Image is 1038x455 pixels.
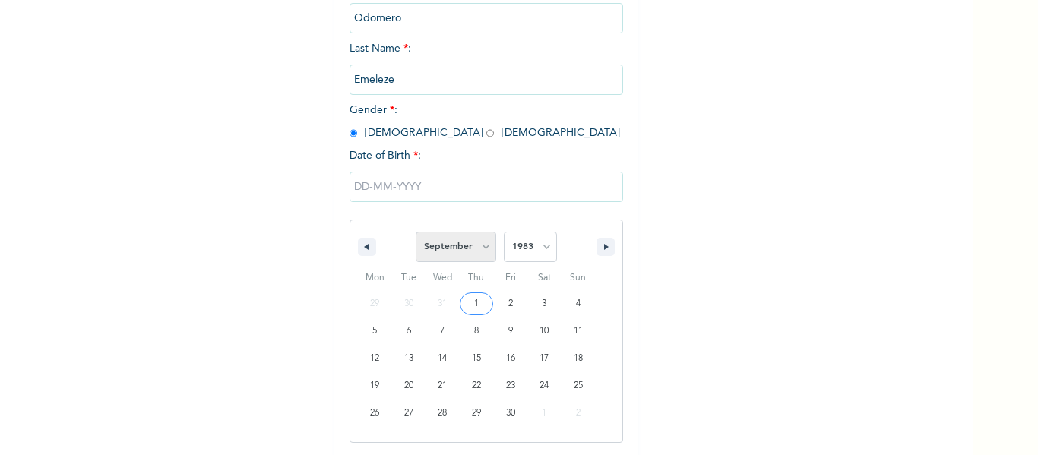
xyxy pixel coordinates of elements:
[527,372,562,400] button: 24
[527,266,562,290] span: Sat
[493,318,527,345] button: 9
[574,318,583,345] span: 11
[460,290,494,318] button: 1
[493,372,527,400] button: 23
[350,43,623,85] span: Last Name :
[474,318,479,345] span: 8
[472,400,481,427] span: 29
[508,290,513,318] span: 2
[472,372,481,400] span: 22
[493,400,527,427] button: 30
[358,372,392,400] button: 19
[460,318,494,345] button: 8
[358,400,392,427] button: 26
[350,172,623,202] input: DD-MM-YYYY
[472,345,481,372] span: 15
[493,345,527,372] button: 16
[561,345,595,372] button: 18
[493,266,527,290] span: Fri
[460,345,494,372] button: 15
[426,266,460,290] span: Wed
[438,372,447,400] span: 21
[392,266,426,290] span: Tue
[426,372,460,400] button: 21
[506,400,515,427] span: 30
[350,105,620,138] span: Gender : [DEMOGRAPHIC_DATA] [DEMOGRAPHIC_DATA]
[358,345,392,372] button: 12
[440,318,445,345] span: 7
[350,3,623,33] input: Enter your first name
[574,345,583,372] span: 18
[404,400,413,427] span: 27
[358,266,392,290] span: Mon
[404,345,413,372] span: 13
[358,318,392,345] button: 5
[392,318,426,345] button: 6
[527,345,562,372] button: 17
[350,148,421,164] span: Date of Birth :
[561,372,595,400] button: 25
[460,400,494,427] button: 29
[540,372,549,400] span: 24
[392,400,426,427] button: 27
[370,372,379,400] span: 19
[506,372,515,400] span: 23
[426,345,460,372] button: 14
[460,372,494,400] button: 22
[370,400,379,427] span: 26
[561,290,595,318] button: 4
[407,318,411,345] span: 6
[426,400,460,427] button: 28
[561,266,595,290] span: Sun
[372,318,377,345] span: 5
[438,345,447,372] span: 14
[426,318,460,345] button: 7
[350,65,623,95] input: Enter your last name
[540,318,549,345] span: 10
[392,372,426,400] button: 20
[506,345,515,372] span: 16
[527,290,562,318] button: 3
[392,345,426,372] button: 13
[561,318,595,345] button: 11
[493,290,527,318] button: 2
[404,372,413,400] span: 20
[576,290,581,318] span: 4
[574,372,583,400] span: 25
[370,345,379,372] span: 12
[540,345,549,372] span: 17
[508,318,513,345] span: 9
[527,318,562,345] button: 10
[542,290,546,318] span: 3
[438,400,447,427] span: 28
[460,266,494,290] span: Thu
[474,290,479,318] span: 1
